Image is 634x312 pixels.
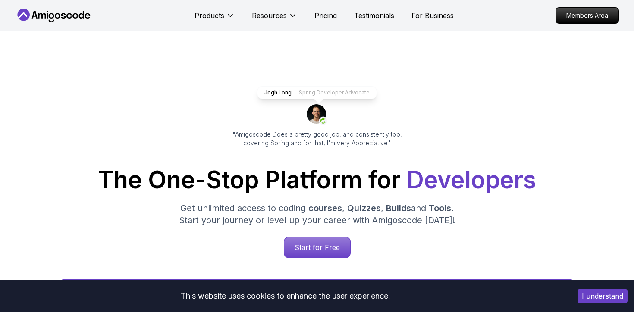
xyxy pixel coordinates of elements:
[308,203,342,213] span: courses
[407,165,536,194] span: Developers
[22,168,612,192] h1: The One-Stop Platform for
[172,202,462,226] p: Get unlimited access to coding , , and . Start your journey or level up your career with Amigosco...
[429,203,451,213] span: Tools
[299,89,370,96] p: Spring Developer Advocate
[307,104,327,125] img: josh long
[556,7,619,24] a: Members Area
[578,289,628,303] button: Accept cookies
[284,237,351,258] a: Start for Free
[6,287,565,306] div: This website uses cookies to enhance the user experience.
[252,10,287,21] p: Resources
[195,10,235,28] button: Products
[386,203,411,213] span: Builds
[314,10,337,21] a: Pricing
[411,10,454,21] a: For Business
[220,130,414,147] p: "Amigoscode Does a pretty good job, and consistently too, covering Spring and for that, I'm very ...
[556,8,618,23] p: Members Area
[264,89,292,96] p: Jogh Long
[195,10,224,21] p: Products
[354,10,394,21] a: Testimonials
[252,10,297,28] button: Resources
[347,203,381,213] span: Quizzes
